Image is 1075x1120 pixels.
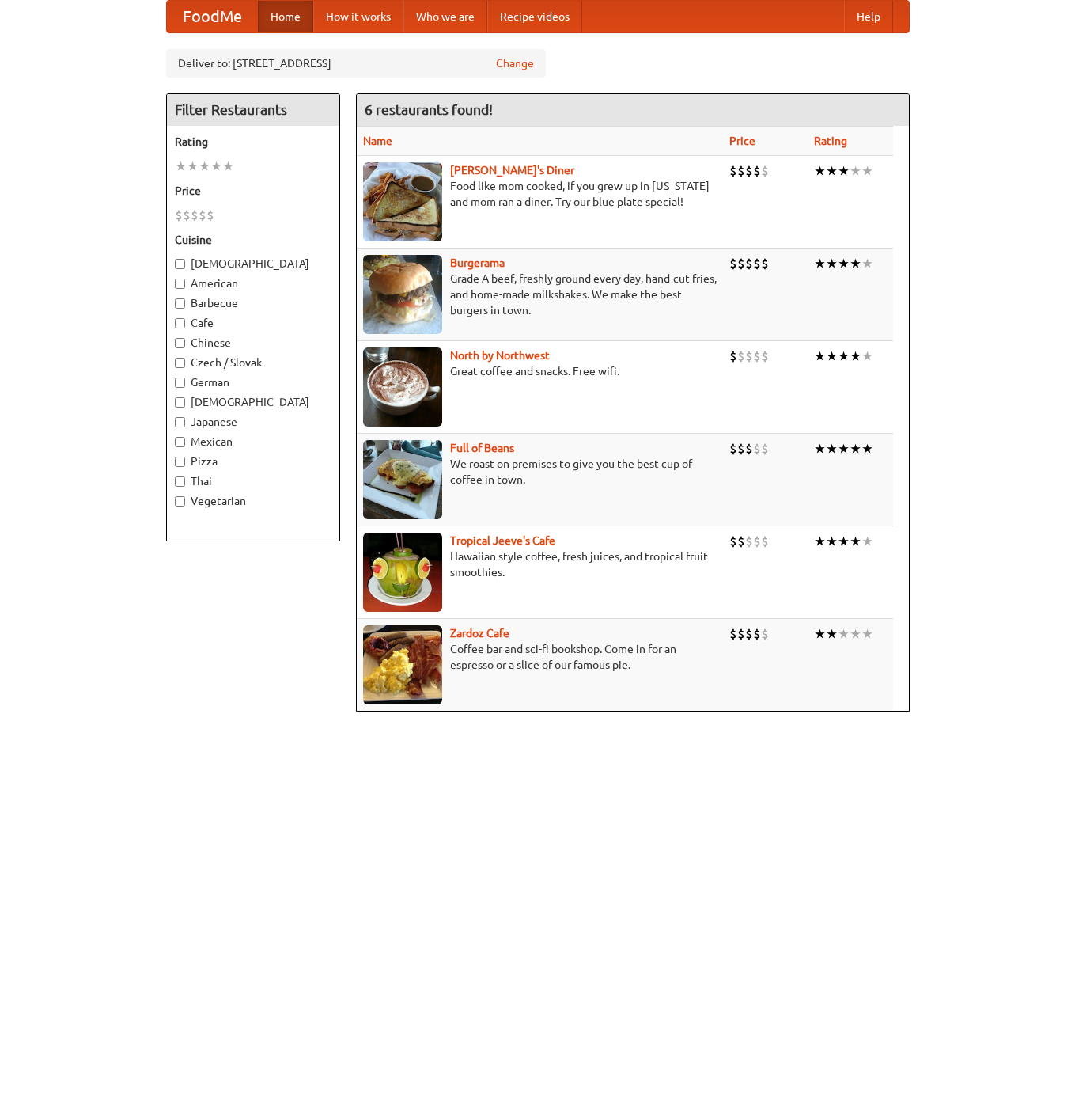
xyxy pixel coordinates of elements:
[745,162,753,180] li: $
[745,625,753,643] li: $
[814,135,847,147] a: Rating
[450,442,514,454] a: Full of Beans
[450,164,574,177] a: [PERSON_NAME]'s Diner
[167,94,339,126] h4: Filter Restaurants
[175,417,185,427] input: Japanese
[365,102,493,117] ng-pluralize: 6 restaurants found!
[850,533,861,550] li: ★
[175,397,185,408] input: [DEMOGRAPHIC_DATA]
[363,456,717,488] p: We roast on premises to give you the best cup of coffee in town.
[450,349,550,362] a: North by Northwest
[363,271,717,318] p: Grade A beef, freshly ground every day, hand-cut fries, and home-made milkshakes. We make the bes...
[363,641,717,673] p: Coffee bar and sci-fi bookshop. Come in for an espresso or a slice of our famous pie.
[363,347,442,427] img: north.jpg
[496,55,534,71] a: Change
[363,363,717,379] p: Great coffee and snacks. Free wifi.
[175,315,331,331] label: Cafe
[175,496,185,507] input: Vegetarian
[487,1,582,32] a: Recipe videos
[826,162,838,180] li: ★
[191,207,199,224] li: $
[729,255,737,272] li: $
[753,625,761,643] li: $
[745,440,753,457] li: $
[861,440,873,457] li: ★
[313,1,403,32] a: How it works
[175,493,331,509] label: Vegetarian
[258,1,313,32] a: Home
[210,158,222,175] li: ★
[175,318,185,328] input: Cafe
[450,627,509,640] a: Zardoz Cafe
[175,158,187,175] li: ★
[814,347,826,365] li: ★
[745,255,753,272] li: $
[175,454,331,469] label: Pizza
[729,347,737,365] li: $
[450,256,505,269] a: Burgerama
[838,162,850,180] li: ★
[175,437,185,447] input: Mexican
[838,255,850,272] li: ★
[850,347,861,365] li: ★
[814,625,826,643] li: ★
[187,158,199,175] li: ★
[761,440,769,457] li: $
[737,440,745,457] li: $
[737,625,745,643] li: $
[745,533,753,550] li: $
[403,1,487,32] a: Who we are
[753,255,761,272] li: $
[363,549,717,580] p: Hawaiian style coffee, fresh juices, and tropical fruit smoothies.
[729,533,737,550] li: $
[175,457,185,467] input: Pizza
[175,355,331,370] label: Czech / Slovak
[826,625,838,643] li: ★
[737,347,745,365] li: $
[363,440,442,519] img: beans.jpg
[183,207,191,224] li: $
[175,434,331,450] label: Mexican
[175,207,183,224] li: $
[761,347,769,365] li: $
[175,279,185,289] input: American
[761,533,769,550] li: $
[363,178,717,210] p: Food like mom cooked, if you grew up in [US_STATE] and mom ran a diner. Try our blue plate special!
[753,162,761,180] li: $
[753,347,761,365] li: $
[363,625,442,704] img: zardoz.jpg
[175,275,331,291] label: American
[838,533,850,550] li: ★
[166,49,546,78] div: Deliver to: [STREET_ADDRESS]
[737,533,745,550] li: $
[850,255,861,272] li: ★
[729,162,737,180] li: $
[363,533,442,612] img: jeeves.jpg
[737,255,745,272] li: $
[175,183,331,199] h5: Price
[199,158,210,175] li: ★
[753,533,761,550] li: $
[844,1,893,32] a: Help
[175,335,331,351] label: Chinese
[729,625,737,643] li: $
[175,358,185,368] input: Czech / Slovak
[175,476,185,487] input: Thai
[814,440,826,457] li: ★
[450,534,555,547] b: Tropical Jeeve's Cafe
[814,255,826,272] li: ★
[729,440,737,457] li: $
[850,440,861,457] li: ★
[167,1,258,32] a: FoodMe
[745,347,753,365] li: $
[363,135,392,147] a: Name
[861,162,873,180] li: ★
[861,347,873,365] li: ★
[814,533,826,550] li: ★
[175,473,331,489] label: Thai
[175,414,331,430] label: Japanese
[222,158,234,175] li: ★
